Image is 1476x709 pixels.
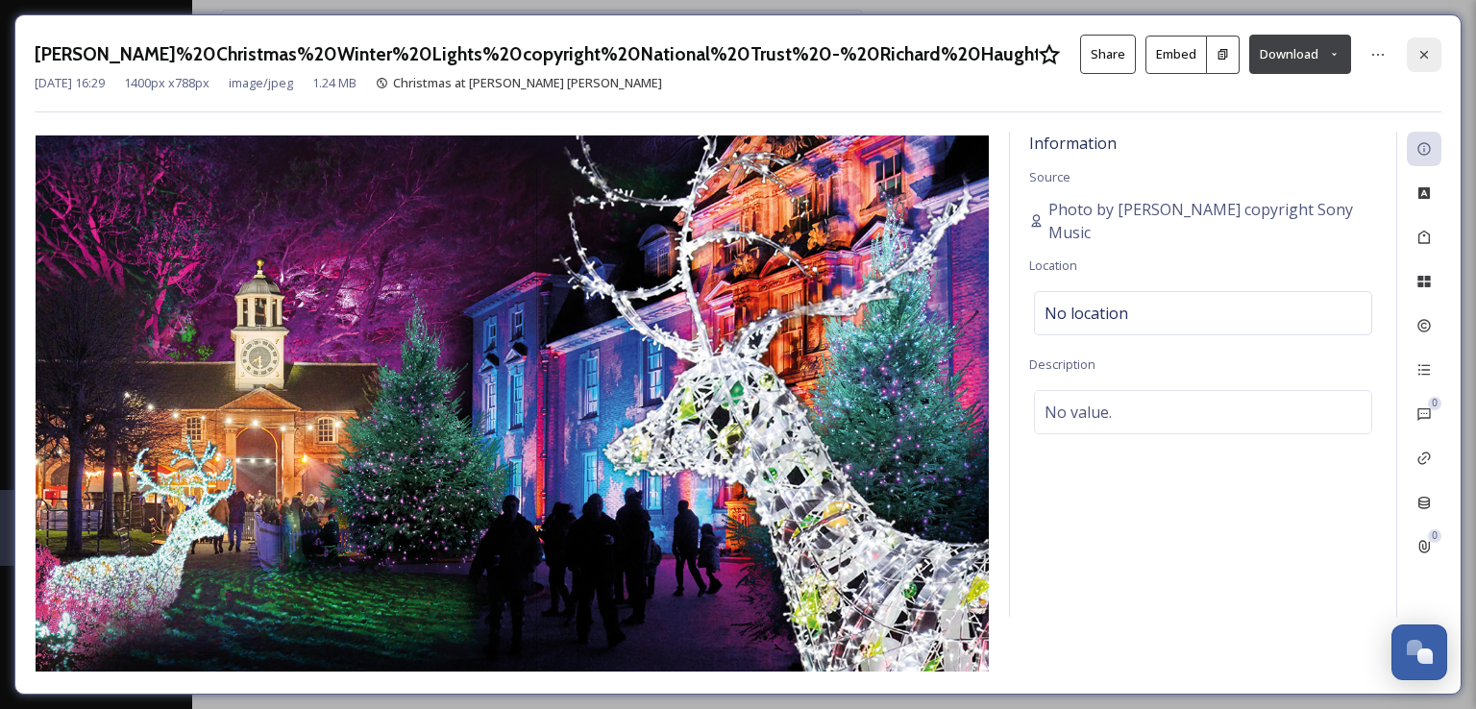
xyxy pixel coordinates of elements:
span: Information [1029,133,1117,154]
span: Location [1029,257,1077,274]
span: Description [1029,355,1095,373]
span: No location [1045,302,1128,325]
span: 1400 px x 788 px [124,74,209,92]
div: 0 [1428,529,1441,543]
span: Christmas at [PERSON_NAME] [PERSON_NAME] [393,74,662,91]
span: image/jpeg [229,74,293,92]
span: Source [1029,168,1070,185]
span: Photo by [PERSON_NAME] copyright Sony Music [1048,198,1377,244]
button: Open Chat [1391,624,1447,680]
button: Download [1249,35,1351,74]
div: 0 [1428,397,1441,410]
button: Share [1080,35,1136,74]
span: No value. [1045,401,1112,424]
h3: [PERSON_NAME]%20Christmas%20Winter%20Lights%20copyright%20National%20Trust%20-%20Richard%20Haught... [35,40,1038,68]
button: Embed [1145,36,1207,74]
span: [DATE] 16:29 [35,74,105,92]
img: Dunham%2520Christmas%2520Winter%2520Lights%2520copyright%2520National%2520Trust%2520-%2520Richard... [35,135,990,672]
span: 1.24 MB [312,74,357,92]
